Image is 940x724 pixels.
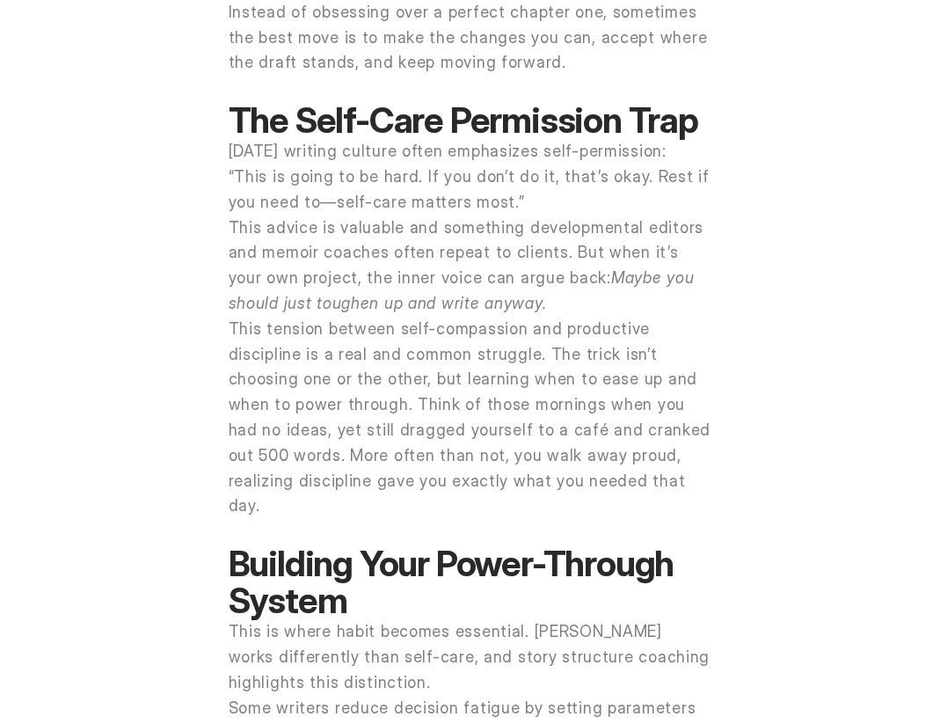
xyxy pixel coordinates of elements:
p: This tension between self-compassion and productive discipline is a real and common struggle. The... [229,317,712,519]
p: [DATE] writing culture often emphasizes self-permission: [229,139,712,165]
p: This advice is valuable and something developmental editors and memoir coaches often repeat to cl... [229,216,712,317]
p: This is where habit becomes essential. [PERSON_NAME] works differently than self-care, and story ... [229,619,712,695]
p: “This is going to be hard. If you don’t do it, that’s okay. Rest if you need to—self-care matters... [229,165,712,216]
strong: The Self-Care Permission Trap [229,99,698,142]
strong: Building Your Power-Through System [229,542,681,622]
